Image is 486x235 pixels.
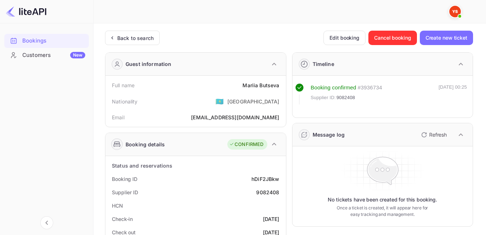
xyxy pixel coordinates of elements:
img: Yandex Support [449,6,461,17]
a: CustomersNew [4,48,89,62]
div: Bookings [4,34,89,48]
span: 9082408 [336,94,355,101]
div: Check-in [112,215,133,223]
p: Once a ticket is created, it will appear here for easy tracking and management. [335,205,431,218]
div: 9082408 [256,189,279,196]
div: hDiF2JBkw [251,175,279,183]
div: # 3936734 [358,84,382,92]
div: Full name [112,81,135,89]
div: Booking confirmed [311,84,356,92]
div: Customers [22,51,85,59]
button: Cancel booking [368,31,417,45]
div: [DATE] 00:25 [439,84,467,105]
div: [GEOGRAPHIC_DATA] [227,98,280,105]
div: HCN [112,202,123,209]
img: LiteAPI logo [6,6,46,17]
div: Email [112,114,124,121]
div: New [70,52,85,58]
span: United States [215,95,224,108]
div: Mariia Butseva [242,81,279,89]
p: Refresh [429,131,447,138]
a: Bookings [4,34,89,47]
div: Timeline [313,60,334,68]
button: Collapse navigation [40,216,53,229]
div: Bookings [22,37,85,45]
div: Back to search [117,34,154,42]
button: Refresh [417,129,450,141]
div: Guest information [126,60,172,68]
div: CONFIRMED [229,141,263,148]
button: Create new ticket [420,31,473,45]
div: [EMAIL_ADDRESS][DOMAIN_NAME] [191,114,279,121]
button: Edit booking [323,31,365,45]
div: Booking details [126,141,165,148]
span: Supplier ID: [311,94,336,101]
div: Booking ID [112,175,137,183]
div: [DATE] [263,215,280,223]
div: Message log [313,131,345,138]
div: Nationality [112,98,138,105]
div: Status and reservations [112,162,172,169]
p: No tickets have been created for this booking. [328,196,437,203]
div: Supplier ID [112,189,138,196]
